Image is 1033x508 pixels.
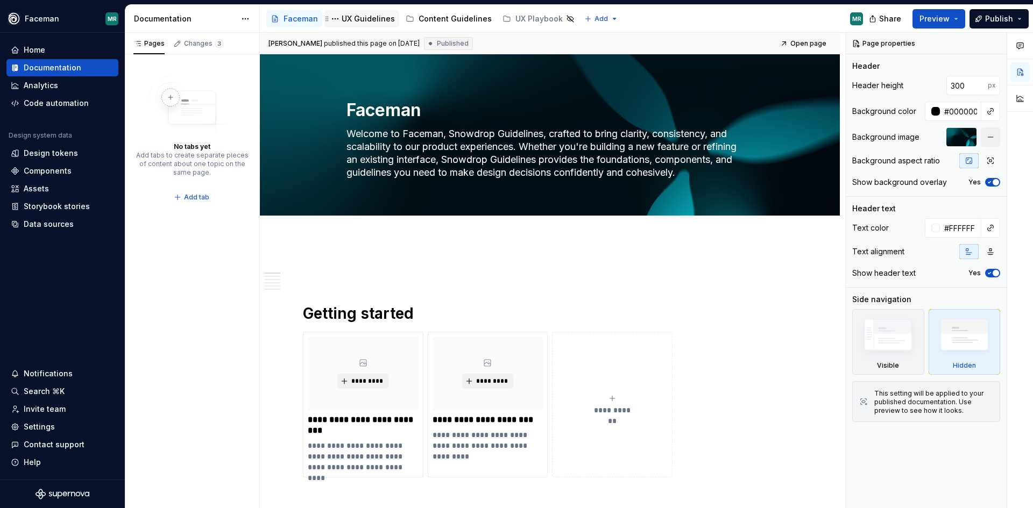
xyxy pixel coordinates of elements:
input: Auto [946,76,988,95]
div: Design tokens [24,148,78,159]
div: Design system data [9,131,72,140]
div: Header height [852,80,903,91]
a: UX Playbook [498,10,579,27]
button: Contact support [6,436,118,453]
a: Documentation [6,59,118,76]
button: Help [6,454,118,471]
button: Share [864,9,908,28]
a: Components [6,162,118,180]
div: Help [24,457,41,468]
div: UX Playbook [515,13,563,24]
svg: Supernova Logo [36,489,89,499]
a: Open page [777,36,831,51]
div: Search ⌘K [24,386,65,397]
div: Background color [852,106,916,117]
div: Add tabs to create separate pieces of content about one topic on the same page. [136,151,249,177]
div: Text color [852,223,889,233]
input: Auto [940,218,981,238]
button: Notifications [6,365,118,382]
button: Publish [970,9,1029,28]
button: Add tab [171,190,214,205]
label: Yes [968,178,981,187]
h1: Getting started [303,304,797,323]
div: Storybook stories [24,201,90,212]
a: Code automation [6,95,118,112]
div: MR [852,15,861,23]
div: Text alignment [852,246,904,257]
img: 87d06435-c97f-426c-aa5d-5eb8acd3d8b3.png [8,12,20,25]
div: This setting will be applied to your published documentation. Use preview to see how it looks. [874,389,993,415]
a: Data sources [6,216,118,233]
button: FacemanMR [2,7,123,30]
span: Published [437,39,469,48]
div: Data sources [24,219,74,230]
div: Notifications [24,368,73,379]
div: Header [852,61,880,71]
span: Share [879,13,901,24]
div: No tabs yet [174,142,210,151]
a: Faceman [266,10,322,27]
div: Documentation [24,62,81,73]
label: Yes [968,269,981,277]
button: Search ⌘K [6,383,118,400]
div: Pages [133,39,165,48]
div: published this page on [DATE] [324,39,420,48]
span: Add [595,15,608,23]
a: Design tokens [6,145,118,162]
a: Assets [6,180,118,197]
span: 3 [215,39,223,48]
div: Visible [852,309,924,375]
div: Home [24,45,45,55]
a: UX Guidelines [324,10,399,27]
button: Add [581,11,621,26]
a: Settings [6,418,118,435]
a: Storybook stories [6,198,118,215]
div: Show header text [852,268,916,278]
div: Background aspect ratio [852,155,940,166]
div: Analytics [24,80,58,91]
div: Faceman [25,13,59,24]
span: Open page [790,39,826,48]
textarea: Welcome to Faceman, Snowdrop Guidelines, crafted to bring clarity, consistency, and scalability t... [344,125,751,181]
p: px [988,81,996,90]
div: Code automation [24,98,89,109]
div: Page tree [266,8,579,30]
div: Changes [184,39,223,48]
div: Faceman [284,13,318,24]
span: Preview [919,13,950,24]
span: Add tab [184,193,209,202]
div: Components [24,166,72,176]
a: Analytics [6,77,118,94]
div: Background image [852,132,919,142]
div: Contact support [24,439,84,450]
a: Home [6,41,118,59]
div: Header text [852,203,896,214]
div: Content Guidelines [419,13,492,24]
div: Settings [24,421,55,432]
div: Visible [877,361,899,370]
div: Show background overlay [852,177,947,188]
div: Documentation [134,13,236,24]
div: Invite team [24,404,66,414]
span: Publish [985,13,1013,24]
span: [PERSON_NAME] [268,39,322,48]
div: MR [108,15,117,23]
a: Invite team [6,400,118,418]
div: Assets [24,183,49,194]
div: Side navigation [852,294,911,305]
div: Hidden [953,361,976,370]
a: Content Guidelines [401,10,496,27]
textarea: Faceman [344,97,751,123]
div: UX Guidelines [342,13,395,24]
div: Hidden [929,309,1001,375]
input: Auto [940,102,981,121]
button: Preview [912,9,965,28]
